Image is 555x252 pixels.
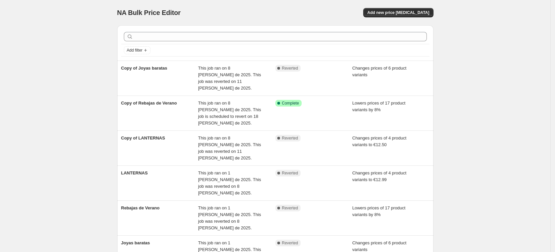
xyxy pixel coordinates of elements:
span: LANTERNAS [121,170,148,175]
span: This job ran on 8 [PERSON_NAME] de 2025. This job is scheduled to revert on 18 [PERSON_NAME] de 2... [198,101,261,126]
span: This job ran on 8 [PERSON_NAME] de 2025. This job was reverted on 11 [PERSON_NAME] de 2025. [198,135,261,160]
span: Complete [282,101,299,106]
span: This job ran on 1 [PERSON_NAME] de 2025. This job was reverted on 8 [PERSON_NAME] de 2025. [198,170,261,195]
span: This job ran on 8 [PERSON_NAME] de 2025. This job was reverted on 11 [PERSON_NAME] de 2025. [198,66,261,91]
span: Changes prices of 4 product variants to €12.99 [352,170,407,182]
span: Joyas baratas [121,240,150,245]
span: Reverted [282,135,298,141]
span: Lowers prices of 17 product variants by 8% [352,101,406,112]
span: Changes prices of 6 product variants [352,66,407,77]
span: Reverted [282,66,298,71]
span: Add new price [MEDICAL_DATA] [367,10,429,15]
span: Copy of LANTERNAS [121,135,165,140]
span: Copy of Rebajas de Verano [121,101,177,106]
span: Lowers prices of 17 product variants by 8% [352,205,406,217]
span: This job ran on 1 [PERSON_NAME] de 2025. This job was reverted on 8 [PERSON_NAME] de 2025. [198,205,261,230]
button: Add filter [124,46,150,54]
button: Add new price [MEDICAL_DATA] [363,8,433,17]
span: Reverted [282,240,298,246]
span: Copy of Joyas baratas [121,66,167,71]
span: Reverted [282,170,298,176]
span: Changes prices of 6 product variants [352,240,407,252]
span: NA Bulk Price Editor [117,9,181,16]
span: Reverted [282,205,298,211]
span: Rebajas de Verano [121,205,160,210]
span: Changes prices of 4 product variants to €12.50 [352,135,407,147]
span: Add filter [127,48,142,53]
